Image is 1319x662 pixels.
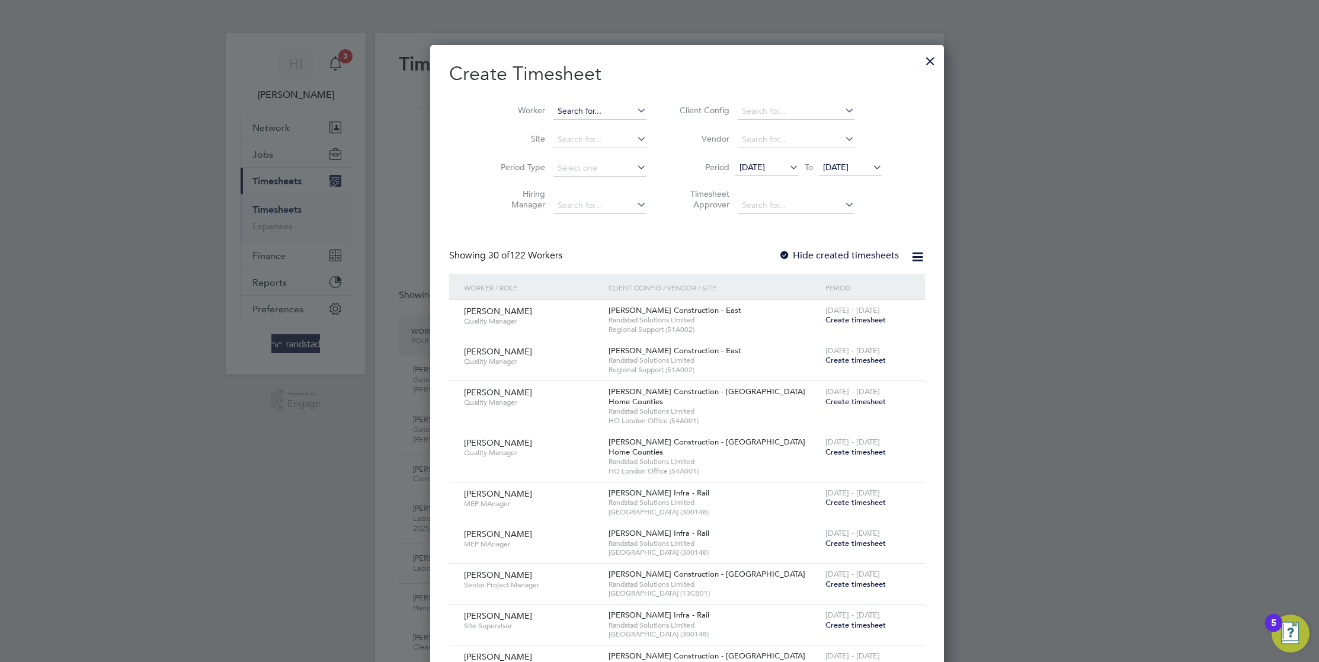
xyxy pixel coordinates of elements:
[609,437,805,457] span: [PERSON_NAME] Construction - [GEOGRAPHIC_DATA] Home Counties
[464,621,600,631] span: Site Supervisor
[492,133,545,144] label: Site
[464,499,600,509] span: MEP MAnager
[609,325,819,334] span: Regional Support (51A002)
[609,548,819,557] span: [GEOGRAPHIC_DATA] (300148)
[606,274,822,301] div: Client Config / Vendor / Site
[609,589,819,598] span: [GEOGRAPHIC_DATA] (13CB01)
[609,610,709,620] span: [PERSON_NAME] Infra - Rail
[676,188,729,210] label: Timesheet Approver
[609,507,819,517] span: [GEOGRAPHIC_DATA] (300148)
[609,386,805,407] span: [PERSON_NAME] Construction - [GEOGRAPHIC_DATA] Home Counties
[676,162,729,172] label: Period
[609,365,819,375] span: Regional Support (51A002)
[738,132,854,148] input: Search for...
[553,103,646,120] input: Search for...
[825,651,880,661] span: [DATE] - [DATE]
[553,132,646,148] input: Search for...
[492,188,545,210] label: Hiring Manager
[825,447,886,457] span: Create timesheet
[609,315,819,325] span: Randstad Solutions Limited
[825,569,880,579] span: [DATE] - [DATE]
[801,159,817,175] span: To
[464,570,532,580] span: [PERSON_NAME]
[825,346,880,356] span: [DATE] - [DATE]
[739,162,765,172] span: [DATE]
[492,105,545,116] label: Worker
[825,396,886,407] span: Create timesheet
[464,529,532,539] span: [PERSON_NAME]
[464,357,600,366] span: Quality Manager
[449,62,925,87] h2: Create Timesheet
[825,305,880,315] span: [DATE] - [DATE]
[464,346,532,357] span: [PERSON_NAME]
[825,538,886,548] span: Create timesheet
[825,528,880,538] span: [DATE] - [DATE]
[676,105,729,116] label: Client Config
[609,305,741,315] span: [PERSON_NAME] Construction - East
[609,629,819,639] span: [GEOGRAPHIC_DATA] (300148)
[609,356,819,365] span: Randstad Solutions Limited
[822,274,913,301] div: Period
[609,346,741,356] span: [PERSON_NAME] Construction - East
[464,610,532,621] span: [PERSON_NAME]
[825,620,886,630] span: Create timesheet
[449,250,565,262] div: Showing
[825,355,886,365] span: Create timesheet
[609,488,709,498] span: [PERSON_NAME] Infra - Rail
[464,387,532,398] span: [PERSON_NAME]
[609,539,819,548] span: Randstad Solutions Limited
[825,315,886,325] span: Create timesheet
[464,437,532,448] span: [PERSON_NAME]
[609,528,709,538] span: [PERSON_NAME] Infra - Rail
[825,488,880,498] span: [DATE] - [DATE]
[464,488,532,499] span: [PERSON_NAME]
[1271,623,1276,638] div: 5
[609,466,819,476] span: HO London Office (54A001)
[823,162,849,172] span: [DATE]
[461,274,606,301] div: Worker / Role
[825,579,886,589] span: Create timesheet
[609,407,819,416] span: Randstad Solutions Limited
[464,306,532,316] span: [PERSON_NAME]
[825,437,880,447] span: [DATE] - [DATE]
[609,457,819,466] span: Randstad Solutions Limited
[464,539,600,549] span: MEP MAnager
[464,580,600,590] span: Senior Project Manager
[738,103,854,120] input: Search for...
[676,133,729,144] label: Vendor
[609,621,819,630] span: Randstad Solutions Limited
[779,250,899,261] label: Hide created timesheets
[825,610,880,620] span: [DATE] - [DATE]
[464,316,600,326] span: Quality Manager
[609,569,805,579] span: [PERSON_NAME] Construction - [GEOGRAPHIC_DATA]
[488,250,510,261] span: 30 of
[825,497,886,507] span: Create timesheet
[464,651,532,662] span: [PERSON_NAME]
[464,398,600,407] span: Quality Manager
[825,386,880,396] span: [DATE] - [DATE]
[609,580,819,589] span: Randstad Solutions Limited
[553,197,646,214] input: Search for...
[609,498,819,507] span: Randstad Solutions Limited
[1272,615,1310,653] button: Open Resource Center, 5 new notifications
[609,416,819,426] span: HO London Office (54A001)
[553,160,646,177] input: Select one
[738,197,854,214] input: Search for...
[492,162,545,172] label: Period Type
[488,250,562,261] span: 122 Workers
[464,448,600,458] span: Quality Manager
